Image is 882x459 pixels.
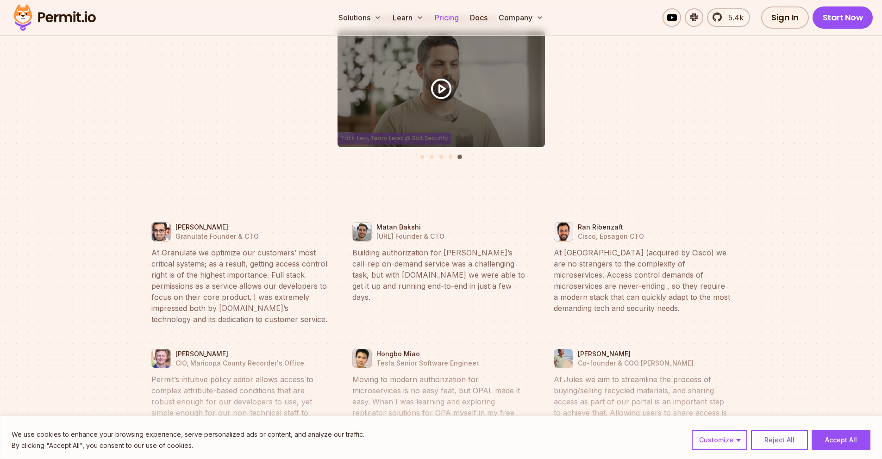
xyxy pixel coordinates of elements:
button: Yakir Levi, Team Lead at Salt.Security recommendation [145,31,738,147]
a: Start Now [813,6,873,29]
img: Jean Philippe Boul | Co-founder & COO Jules AI [554,347,573,371]
button: Company [495,8,547,27]
p: [PERSON_NAME] [175,349,304,359]
div: Testimonials [145,31,738,164]
button: Go to slide 3 [439,155,443,159]
button: Go to slide 5 [457,155,462,159]
img: Nate Young | CIO, Maricopa County Recorder's Office [152,347,170,371]
button: Reject All [751,430,808,450]
img: Tal Saiag | Granulate Founder & CTO [152,220,170,244]
p: Co-founder & COO [PERSON_NAME] [578,359,694,368]
p: Matan Bakshi [376,223,444,232]
p: By clicking "Accept All", you consent to our use of cookies. [12,440,364,451]
a: Docs [466,8,491,27]
img: Permit logo [9,2,100,33]
ul: Select a slide to show [145,146,738,160]
blockquote: Permit’s intuitive policy editor allows access to complex attribute-based conditions that are rob... [151,374,329,429]
img: Hongbo Miao | Tesla Senior Software Engineer [353,347,371,371]
p: CIO, Maricopa County Recorder's Office [175,359,304,368]
blockquote: At Jules we aim to streamline the process of buying/selling recycled materials, and sharing acces... [554,374,731,452]
p: Cisco, Epsagon CTO [578,232,644,241]
a: 5.4k [707,8,750,27]
p: [URL] Founder & CTO [376,232,444,241]
blockquote: Moving to modern authorization for microservices is no easy feat, but OPAL made it easy. When I w... [352,374,530,452]
button: Customize [692,430,747,450]
button: Go to slide 4 [449,155,452,159]
p: [PERSON_NAME] [175,223,259,232]
li: 5 of 5 [145,31,738,150]
a: Pricing [431,8,463,27]
blockquote: At Granulate we optimize our customers’ most critical systems; as a result, getting access contro... [151,247,329,325]
button: Go to slide 2 [430,155,433,159]
a: Sign In [761,6,809,29]
p: Tesla Senior Software Engineer [376,359,479,368]
button: Solutions [335,8,385,27]
img: Ran Ribenzaft | Cisco, Epsagon CTO [554,220,573,244]
p: Ran Ribenzaft [578,223,644,232]
blockquote: At [GEOGRAPHIC_DATA] (acquired by Cisco) we are no strangers to the complexity of microservices. ... [554,247,731,314]
button: Learn [389,8,427,27]
button: Accept All [812,430,870,450]
button: Go to slide 1 [420,155,424,159]
p: Granulate Founder & CTO [175,232,259,241]
span: 5.4k [723,12,744,23]
p: [PERSON_NAME] [578,349,694,359]
blockquote: Building authorization for [PERSON_NAME]’s call-rep on-demand service was a challenging task, but... [352,247,530,303]
p: Hongbo Miao [376,349,479,359]
p: We use cookies to enhance your browsing experience, serve personalized ads or content, and analyz... [12,429,364,440]
img: Matan Bakshi | Buzzer.ai Founder & CTO [353,220,371,244]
